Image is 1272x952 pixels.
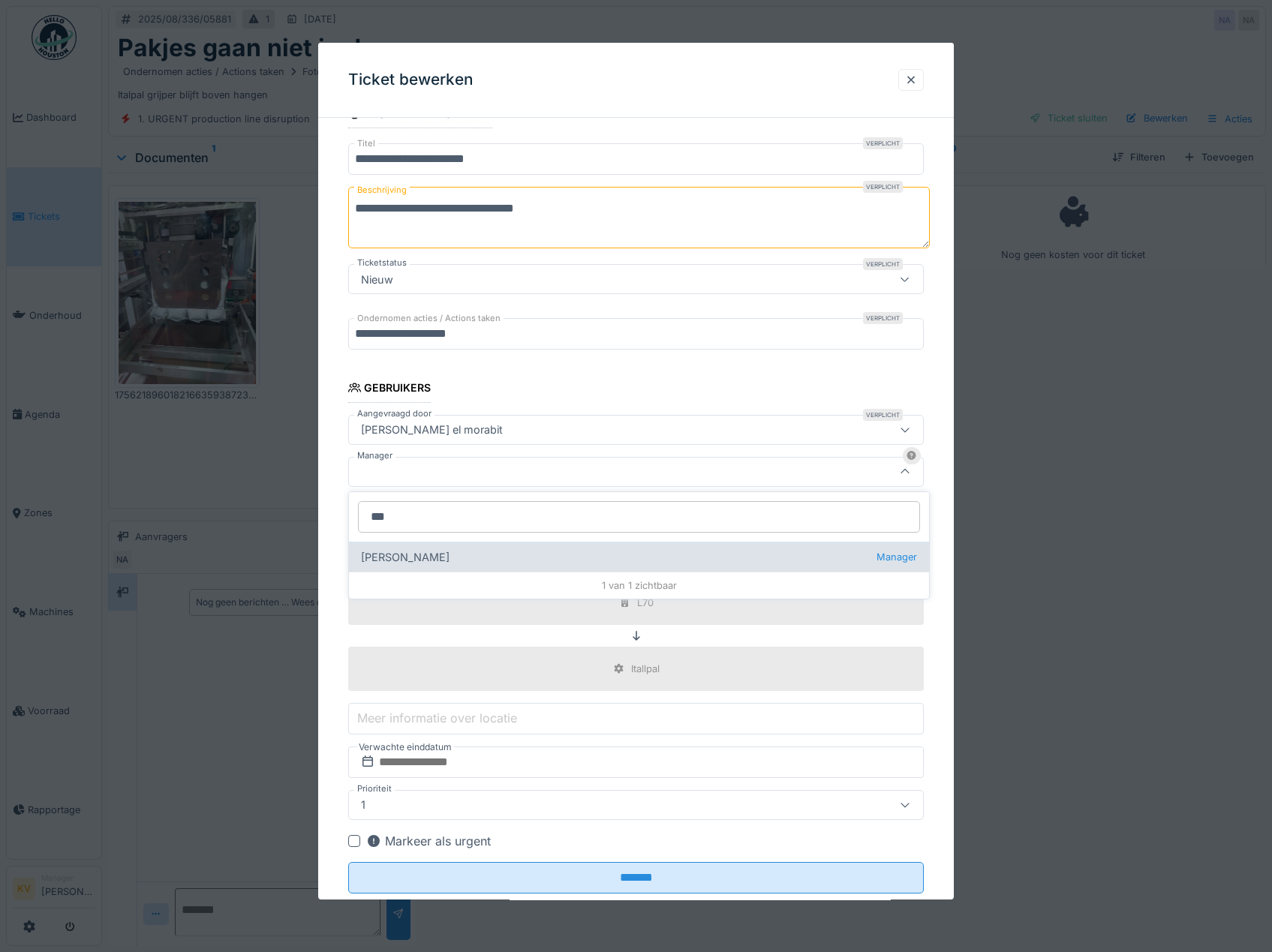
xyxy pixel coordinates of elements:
label: Ondernomen acties / Actions taken [354,313,504,326]
span: Manager [877,550,917,564]
div: [PERSON_NAME] el morabit [355,422,509,438]
div: Algemene informatie [348,103,493,128]
div: Itallpal [631,662,660,676]
div: Verplicht [863,137,903,149]
label: Ticketstatus [354,257,410,270]
div: Verplicht [863,259,903,271]
div: 1 [355,797,371,813]
label: Aangevraagd door [354,407,435,420]
label: Manager [354,449,395,462]
label: Titel [354,137,378,150]
div: L70 [637,596,654,610]
div: 1 van 1 zichtbaar [349,572,929,599]
div: Gebruikers [348,377,432,403]
div: Nieuw [355,272,399,288]
h3: Ticket bewerken [348,71,474,89]
label: Beschrijving [354,181,410,200]
label: Prioriteit [354,782,395,795]
div: Verplicht [863,409,903,421]
div: Verplicht [863,313,903,325]
div: Markeer als urgent [366,832,491,850]
div: Verplicht [863,181,903,193]
div: [PERSON_NAME] [349,542,929,572]
label: Verwachte einddatum [357,739,453,755]
label: Meer informatie over locatie [354,709,520,727]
